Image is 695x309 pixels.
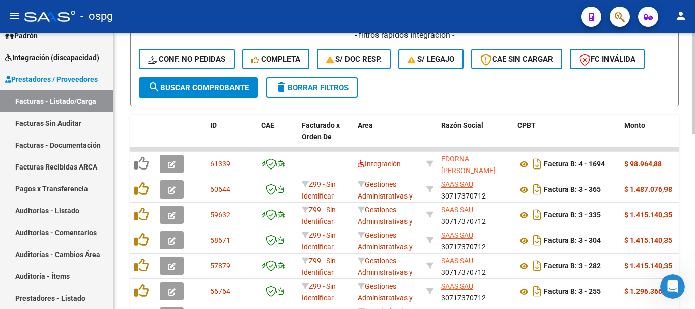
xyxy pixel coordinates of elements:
[210,287,230,295] span: 56764
[570,49,645,69] button: FC Inválida
[358,160,401,168] span: Integración
[624,121,645,129] span: Monto
[358,231,413,263] span: Gestiones Administrativas y Otros
[5,30,38,41] span: Padrón
[441,230,509,251] div: 30717370712
[206,115,257,159] datatable-header-cell: ID
[624,185,672,193] strong: $ 1.487.076,98
[531,181,544,198] i: Descargar documento
[544,237,601,245] strong: Factura B: 3 - 304
[544,211,601,219] strong: Factura B: 3 - 335
[441,206,473,214] span: SAAS SAU
[302,257,336,276] span: Z99 - Sin Identificar
[441,204,509,226] div: 30717370712
[302,206,336,226] span: Z99 - Sin Identificar
[261,121,274,129] span: CAE
[358,257,413,288] span: Gestiones Administrativas y Otros
[531,207,544,223] i: Descargar documento
[5,74,98,85] span: Prestadores / Proveedores
[148,54,225,64] span: Conf. no pedidas
[408,54,454,64] span: S/ legajo
[675,10,687,22] mat-icon: person
[441,179,509,200] div: 30717370712
[441,155,496,175] span: EDORNA [PERSON_NAME]
[358,121,373,129] span: Area
[441,231,473,239] span: SAAS SAU
[579,54,635,64] span: FC Inválida
[531,232,544,248] i: Descargar documento
[544,288,601,296] strong: Factura B: 3 - 255
[275,81,287,93] mat-icon: delete
[624,160,662,168] strong: $ 98.964,88
[441,255,509,276] div: 30717370712
[354,115,422,159] datatable-header-cell: Area
[210,211,230,219] span: 59632
[660,274,685,299] iframe: Intercom live chat
[266,77,358,98] button: Borrar Filtros
[317,49,391,69] button: S/ Doc Resp.
[148,81,160,93] mat-icon: search
[531,156,544,172] i: Descargar documento
[441,180,473,188] span: SAAS SAU
[326,54,382,64] span: S/ Doc Resp.
[8,10,20,22] mat-icon: menu
[471,49,562,69] button: CAE SIN CARGAR
[544,160,605,168] strong: Factura B: 4 - 1694
[358,180,413,212] span: Gestiones Administrativas y Otros
[257,115,298,159] datatable-header-cell: CAE
[624,211,672,219] strong: $ 1.415.140,35
[441,257,473,265] span: SAAS SAU
[298,115,354,159] datatable-header-cell: Facturado x Orden De
[139,77,258,98] button: Buscar Comprobante
[210,160,230,168] span: 61339
[80,5,113,27] span: - ospg
[210,185,230,193] span: 60644
[517,121,536,129] span: CPBT
[242,49,309,69] button: Completa
[302,231,336,251] span: Z99 - Sin Identificar
[302,180,336,200] span: Z99 - Sin Identificar
[398,49,464,69] button: S/ legajo
[624,287,672,295] strong: $ 1.296.366,16
[620,115,681,159] datatable-header-cell: Monto
[441,121,483,129] span: Razón Social
[139,49,235,69] button: Conf. no pedidas
[437,115,513,159] datatable-header-cell: Razón Social
[148,83,249,92] span: Buscar Comprobante
[531,258,544,274] i: Descargar documento
[358,206,413,237] span: Gestiones Administrativas y Otros
[210,236,230,244] span: 58671
[441,282,473,290] span: SAAS SAU
[544,186,601,194] strong: Factura B: 3 - 365
[441,153,509,175] div: 27225915690
[210,262,230,270] span: 57879
[5,52,99,63] span: Integración (discapacidad)
[302,121,340,141] span: Facturado x Orden De
[531,283,544,299] i: Descargar documento
[480,54,553,64] span: CAE SIN CARGAR
[544,262,601,270] strong: Factura B: 3 - 282
[513,115,620,159] datatable-header-cell: CPBT
[275,83,349,92] span: Borrar Filtros
[441,280,509,302] div: 30717370712
[139,30,670,41] h4: - filtros rápidos Integración -
[624,236,672,244] strong: $ 1.415.140,35
[251,54,300,64] span: Completa
[210,121,217,129] span: ID
[624,262,672,270] strong: $ 1.415.140,35
[302,282,336,302] span: Z99 - Sin Identificar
